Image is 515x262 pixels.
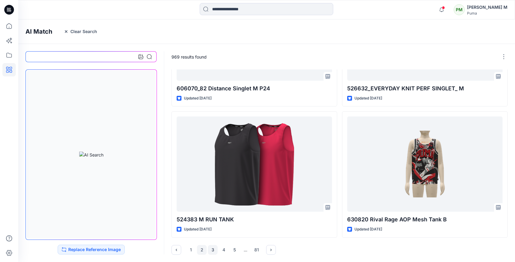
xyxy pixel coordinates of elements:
p: 526632_EVERYDAY KNIT PERF SINGLET_ M [347,84,503,93]
p: 606070_82 Distance Singlet M P24 [177,84,332,93]
div: PM [454,4,465,15]
button: 3 [208,245,218,255]
p: Updated [DATE] [354,95,382,102]
div: ... [241,245,250,255]
button: Replace Reference Image [58,245,125,254]
p: 969 results found [171,54,207,60]
div: [PERSON_NAME] M [467,4,507,11]
h4: AI Match [25,28,52,35]
button: 1 [186,245,196,255]
p: Updated [DATE] [184,95,212,102]
a: 524383 M RUN TANK [177,116,332,212]
p: Updated [DATE] [184,226,212,233]
p: 630820 Rival Rage AOP Mesh Tank B [347,215,503,224]
img: AI Search [79,152,103,158]
p: 524383 M RUN TANK [177,215,332,224]
button: 4 [219,245,229,255]
p: Updated [DATE] [354,226,382,233]
button: 2 [197,245,207,255]
a: 630820 Rival Rage AOP Mesh Tank B [347,116,503,212]
button: 81 [252,245,261,255]
div: Puma [467,11,507,15]
button: 5 [230,245,239,255]
button: Clear Search [60,27,101,36]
